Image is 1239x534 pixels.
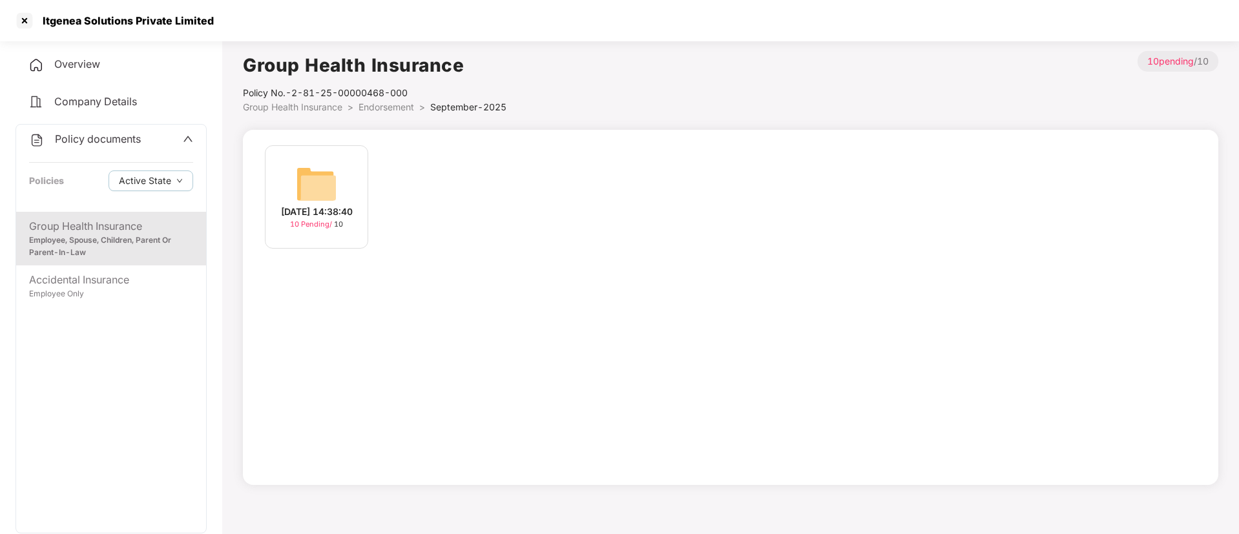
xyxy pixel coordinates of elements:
div: Group Health Insurance [29,218,193,234]
p: / 10 [1138,51,1218,72]
div: Itgenea Solutions Private Limited [35,14,214,27]
img: svg+xml;base64,PHN2ZyB4bWxucz0iaHR0cDovL3d3dy53My5vcmcvMjAwMC9zdmciIHdpZHRoPSIyNCIgaGVpZ2h0PSIyNC... [28,94,44,110]
span: Overview [54,57,100,70]
div: [DATE] 14:38:40 [281,205,353,219]
h1: Group Health Insurance [243,51,506,79]
img: svg+xml;base64,PHN2ZyB4bWxucz0iaHR0cDovL3d3dy53My5vcmcvMjAwMC9zdmciIHdpZHRoPSI2NCIgaGVpZ2h0PSI2NC... [296,163,337,205]
span: 10 Pending / [290,220,334,229]
span: 10 pending [1147,56,1194,67]
div: Policies [29,174,64,188]
div: 10 [290,219,343,230]
div: Employee, Spouse, Children, Parent Or Parent-In-Law [29,234,193,259]
img: svg+xml;base64,PHN2ZyB4bWxucz0iaHR0cDovL3d3dy53My5vcmcvMjAwMC9zdmciIHdpZHRoPSIyNCIgaGVpZ2h0PSIyNC... [29,132,45,148]
span: > [348,101,353,112]
span: Policy documents [55,132,141,145]
div: Employee Only [29,288,193,300]
span: September-2025 [430,101,506,112]
button: Active Statedown [109,170,193,191]
span: up [183,134,193,144]
div: Accidental Insurance [29,272,193,288]
span: Group Health Insurance [243,101,342,112]
span: Active State [119,174,171,188]
span: down [176,178,183,185]
img: svg+xml;base64,PHN2ZyB4bWxucz0iaHR0cDovL3d3dy53My5vcmcvMjAwMC9zdmciIHdpZHRoPSIyNCIgaGVpZ2h0PSIyNC... [28,57,44,73]
div: Policy No.- 2-81-25-00000468-000 [243,86,506,100]
span: > [419,101,425,112]
span: Company Details [54,95,137,108]
span: Endorsement [359,101,414,112]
